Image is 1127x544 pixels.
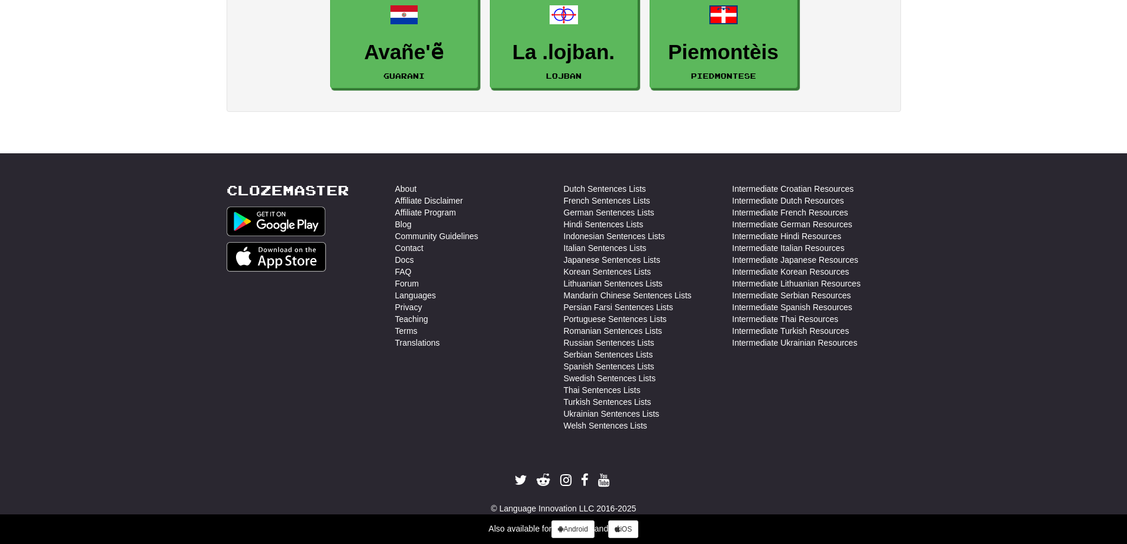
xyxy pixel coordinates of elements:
a: French Sentences Lists [564,195,650,207]
a: Serbian Sentences Lists [564,349,653,360]
a: Privacy [395,301,422,313]
a: Terms [395,325,418,337]
a: Contact [395,242,424,254]
a: iOS [608,520,638,538]
a: Intermediate Ukrainian Resources [732,337,858,349]
a: Mandarin Chinese Sentences Lists [564,289,692,301]
a: Intermediate Korean Resources [732,266,850,278]
a: Swedish Sentences Lists [564,372,656,384]
h3: Avañe'ẽ [337,41,472,64]
a: Russian Sentences Lists [564,337,654,349]
img: Get it on App Store [227,242,327,272]
a: Korean Sentences Lists [564,266,651,278]
a: Intermediate Thai Resources [732,313,839,325]
a: Blog [395,218,412,230]
a: Forum [395,278,419,289]
a: Intermediate Japanese Resources [732,254,858,266]
a: Translations [395,337,440,349]
small: Lojban [546,72,582,80]
h3: Piemontèis [656,41,791,64]
small: Guarani [383,72,425,80]
a: Intermediate Lithuanian Resources [732,278,861,289]
a: About [395,183,417,195]
a: FAQ [395,266,412,278]
a: Languages [395,289,436,301]
a: Intermediate Hindi Resources [732,230,841,242]
a: Intermediate Croatian Resources [732,183,854,195]
a: Intermediate Italian Resources [732,242,845,254]
a: Intermediate Dutch Resources [732,195,844,207]
a: Intermediate French Resources [732,207,848,218]
a: Teaching [395,313,428,325]
a: Intermediate Serbian Resources [732,289,851,301]
a: Portuguese Sentences Lists [564,313,667,325]
a: Spanish Sentences Lists [564,360,654,372]
a: Intermediate Turkish Resources [732,325,850,337]
a: Romanian Sentences Lists [564,325,663,337]
img: Get it on Google Play [227,207,326,236]
a: Japanese Sentences Lists [564,254,660,266]
a: Docs [395,254,414,266]
a: German Sentences Lists [564,207,654,218]
a: Thai Sentences Lists [564,384,641,396]
a: Hindi Sentences Lists [564,218,644,230]
a: Persian Farsi Sentences Lists [564,301,673,313]
a: Italian Sentences Lists [564,242,647,254]
a: Ukrainian Sentences Lists [564,408,660,420]
a: Affiliate Disclaimer [395,195,463,207]
a: Lithuanian Sentences Lists [564,278,663,289]
div: © Language Innovation LLC 2016-2025 [227,503,901,514]
small: Piedmontese [691,72,756,80]
a: Community Guidelines [395,230,479,242]
a: Intermediate German Resources [732,218,852,230]
a: Welsh Sentences Lists [564,420,647,432]
h3: La .lojban. [496,41,631,64]
a: Intermediate Spanish Resources [732,301,852,313]
a: Affiliate Program [395,207,456,218]
a: Turkish Sentences Lists [564,396,651,408]
a: Clozemaster [227,183,349,198]
a: Indonesian Sentences Lists [564,230,665,242]
a: Dutch Sentences Lists [564,183,646,195]
a: Android [551,520,594,538]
